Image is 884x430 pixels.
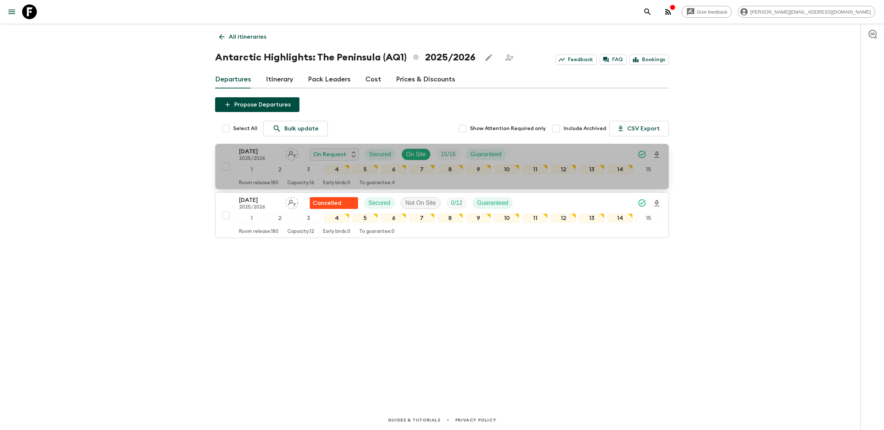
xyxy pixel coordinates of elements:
p: Secured [368,199,390,207]
button: search adventures [640,4,655,19]
div: 4 [324,165,350,174]
p: To guarantee: 4 [359,180,395,186]
div: 4 [324,213,350,223]
p: 2025/2026 [239,156,280,162]
button: menu [4,4,19,19]
span: Assign pack leader [285,150,298,156]
a: Feedback [555,55,597,65]
div: On Site [401,148,431,160]
div: Trip Fill [446,197,467,209]
p: 0 / 12 [451,199,462,207]
div: Trip Fill [436,148,460,160]
span: [PERSON_NAME][EMAIL_ADDRESS][DOMAIN_NAME] [746,9,875,15]
div: Flash Pack cancellation [310,197,358,209]
p: Guaranteed [470,150,502,159]
a: Departures [215,71,251,88]
span: Give feedback [693,9,732,15]
p: Cancelled [313,199,341,207]
div: 11 [522,213,548,223]
a: Bookings [629,55,669,65]
a: All itineraries [215,29,270,44]
a: Privacy Policy [455,416,496,424]
div: 6 [381,165,406,174]
p: Guaranteed [477,199,508,207]
span: Select All [233,125,257,132]
a: Give feedback [681,6,732,18]
div: 13 [579,165,604,174]
p: Bulk update [284,124,319,133]
div: 3 [296,213,321,223]
a: Prices & Discounts [396,71,455,88]
svg: Synced Successfully [638,199,646,207]
a: Cost [365,71,381,88]
a: Guides & Tutorials [388,416,441,424]
svg: Synced Successfully [638,150,646,159]
p: Room release: 180 [239,180,278,186]
div: Not On Site [401,197,441,209]
div: 1 [239,165,264,174]
div: 6 [381,213,406,223]
span: Share this itinerary [502,50,517,65]
div: 1 [239,213,264,223]
p: Not On Site [406,199,436,207]
button: [DATE]2025/2026Assign pack leaderFlash Pack cancellationSecuredNot On SiteTrip FillGuaranteed1234... [215,192,669,238]
p: Capacity: 12 [287,229,314,235]
div: 11 [522,165,548,174]
button: Propose Departures [215,97,299,112]
p: 2025/2026 [239,204,280,210]
div: 13 [579,213,604,223]
div: 15 [636,213,661,223]
div: [PERSON_NAME][EMAIL_ADDRESS][DOMAIN_NAME] [738,6,875,18]
div: 14 [607,213,633,223]
div: 2 [267,213,293,223]
p: On Site [406,150,426,159]
div: 2 [267,165,293,174]
div: 12 [551,165,576,174]
p: [DATE] [239,147,280,156]
div: Secured [364,197,395,209]
a: Bulk update [263,121,328,136]
span: Assign pack leader [285,199,298,205]
div: 7 [409,165,435,174]
div: 5 [352,165,378,174]
h1: Antarctic Highlights: The Peninsula (AQ1) 2025/2026 [215,50,476,65]
div: 8 [438,165,463,174]
div: 9 [466,213,491,223]
button: [DATE]2025/2026Assign pack leaderOn RequestSecuredOn SiteTrip FillGuaranteed123456789101112131415... [215,144,669,189]
div: 10 [494,213,519,223]
div: 9 [466,165,491,174]
p: Early birds: 0 [323,180,350,186]
div: 15 [636,165,661,174]
a: FAQ [600,55,627,65]
p: Secured [369,150,391,159]
div: 12 [551,213,576,223]
button: CSV Export [609,121,669,136]
p: To guarantee: 0 [359,229,394,235]
div: 14 [607,165,633,174]
a: Pack Leaders [308,71,351,88]
span: Include Archived [564,125,606,132]
p: Room release: 180 [239,229,278,235]
p: Early birds: 0 [323,229,350,235]
div: 5 [352,213,378,223]
svg: Download Onboarding [652,199,661,208]
span: Show Attention Required only [470,125,546,132]
p: On Request [313,150,346,159]
button: Edit this itinerary [481,50,496,65]
p: 15 / 16 [441,150,456,159]
div: Secured [365,148,396,160]
div: 8 [438,213,463,223]
a: Itinerary [266,71,293,88]
p: [DATE] [239,196,280,204]
div: 3 [296,165,321,174]
svg: Download Onboarding [652,150,661,159]
p: Capacity: 16 [287,180,314,186]
div: 10 [494,165,519,174]
div: 7 [409,213,435,223]
p: All itineraries [229,32,266,41]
